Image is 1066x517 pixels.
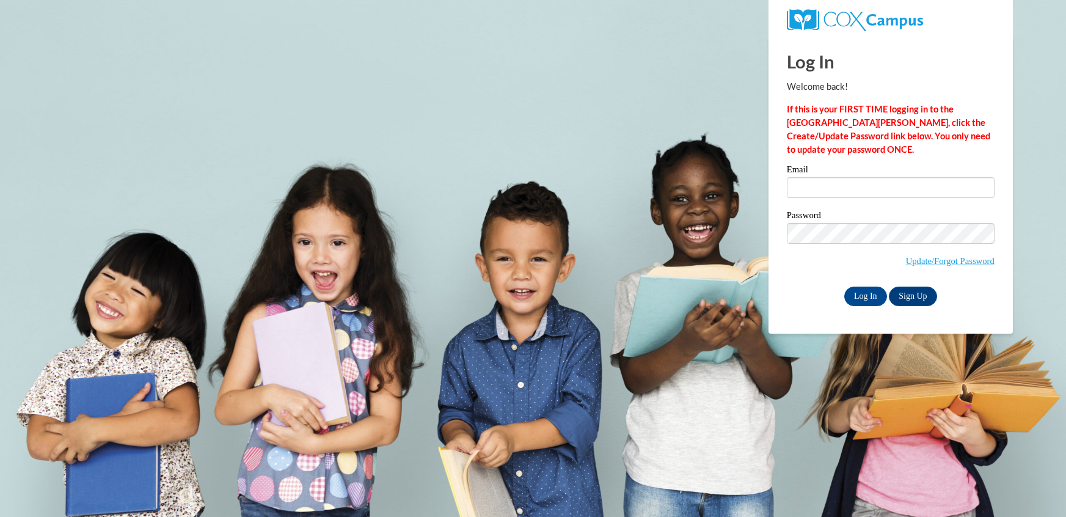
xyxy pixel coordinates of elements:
[787,14,923,24] a: COX Campus
[787,211,995,223] label: Password
[787,49,995,74] h1: Log In
[844,287,887,306] input: Log In
[787,9,923,31] img: COX Campus
[787,80,995,94] p: Welcome back!
[906,256,995,266] a: Update/Forgot Password
[787,165,995,177] label: Email
[787,104,990,155] strong: If this is your FIRST TIME logging in to the [GEOGRAPHIC_DATA][PERSON_NAME], click the Create/Upd...
[889,287,936,306] a: Sign Up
